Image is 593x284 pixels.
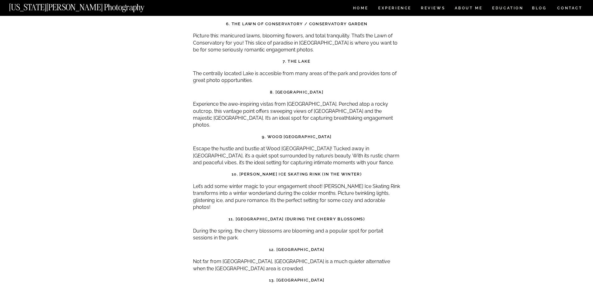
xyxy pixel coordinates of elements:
p: Not far from [GEOGRAPHIC_DATA], [GEOGRAPHIC_DATA] is a much quieter alternative when the [GEOGRAP... [193,258,401,272]
a: Experience [378,6,411,12]
p: The centrally located Lake is accesible from many areas of the park and provides tons of great ph... [193,70,401,84]
a: CONTACT [557,5,583,12]
strong: 13. [GEOGRAPHIC_DATA] [269,278,324,282]
a: EDUCATION [492,6,524,12]
p: Picture this: manicured lawns, blooming flowers, and total tranquility. That’s the Lawn of Conser... [193,32,401,53]
p: Let’s add some winter magic to your engagement shoot! [PERSON_NAME] Ice Skating Rink transforms i... [193,183,401,211]
strong: 7. The Lake [283,59,310,64]
p: During the spring, the cherry blossoms are blooming and a popular spot for portait sessions in th... [193,228,401,242]
p: Escape the hustle and bustle at Wood [GEOGRAPHIC_DATA]! Tucked away in [GEOGRAPHIC_DATA], it’s a ... [193,145,401,166]
a: ABOUT ME [454,6,483,12]
strong: 10. [PERSON_NAME] Ice Skating Rink (in the winter) [232,172,362,176]
a: BLOG [532,6,547,12]
p: Experience the awe-inspiring vistas from [GEOGRAPHIC_DATA]. Perched atop a rocky outcrop, this va... [193,101,401,129]
strong: 9. Wood [GEOGRAPHIC_DATA] [262,134,332,139]
a: HOME [352,6,369,12]
strong: 12. [GEOGRAPHIC_DATA] [269,247,324,252]
a: [US_STATE][PERSON_NAME] Photography [9,3,165,8]
strong: 11. [GEOGRAPHIC_DATA] (during the cherry blossoms) [228,217,365,221]
a: REVIEWS [421,6,444,12]
strong: 6. The Lawn of Conservatory / Conservatory Garden [226,22,368,26]
strong: 8. [GEOGRAPHIC_DATA] [270,90,323,94]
